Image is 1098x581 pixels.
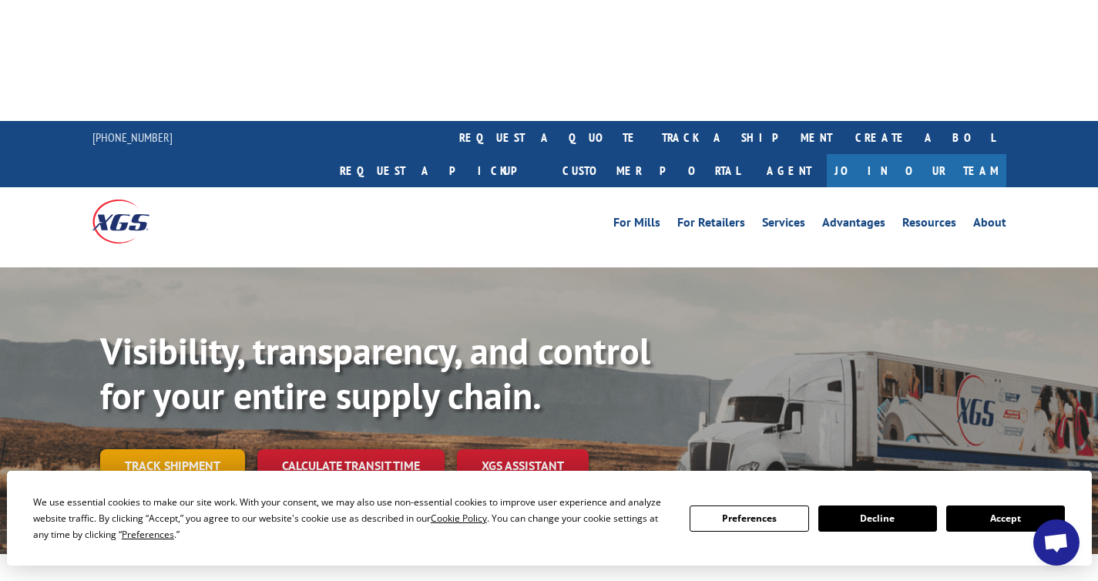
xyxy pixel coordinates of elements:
span: Preferences [122,528,174,541]
div: We use essential cookies to make our site work. With your consent, we may also use non-essential ... [33,494,671,542]
b: Visibility, transparency, and control for your entire supply chain. [100,327,650,419]
a: Create a BOL [844,121,1006,154]
a: Calculate transit time [257,449,445,482]
div: Cookie Consent Prompt [7,471,1092,566]
a: About [973,217,1006,233]
a: Resources [902,217,956,233]
a: XGS ASSISTANT [457,449,589,482]
a: Track shipment [100,449,245,482]
a: For Mills [613,217,660,233]
a: track a shipment [650,121,844,154]
span: Cookie Policy [431,512,487,525]
a: For Retailers [677,217,745,233]
a: Agent [751,154,827,187]
a: Join Our Team [827,154,1006,187]
button: Accept [946,505,1065,532]
a: Request a pickup [328,154,551,187]
a: Advantages [822,217,885,233]
a: Services [762,217,805,233]
button: Preferences [690,505,808,532]
a: [PHONE_NUMBER] [92,129,173,145]
button: Decline [818,505,937,532]
a: request a quote [448,121,650,154]
a: Customer Portal [551,154,751,187]
div: Open chat [1033,519,1080,566]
